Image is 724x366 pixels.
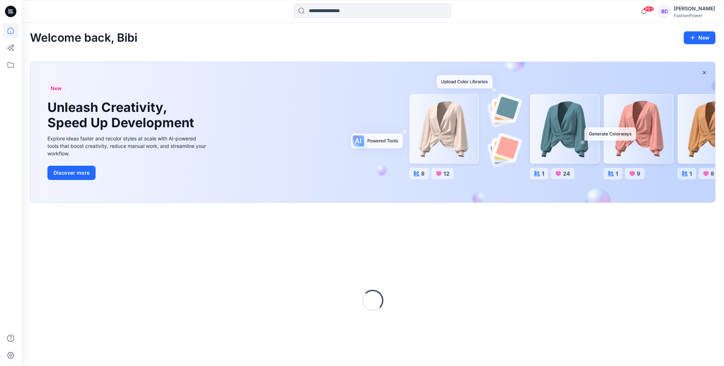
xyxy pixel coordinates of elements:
div: Explore ideas faster and recolor styles at scale with AI-powered tools that boost creativity, red... [47,135,208,157]
h2: Welcome back, Bibi [30,31,137,45]
a: Discover more [47,166,208,180]
div: BC [658,5,671,18]
button: New [684,31,715,44]
h1: Unleash Creativity, Speed Up Development [47,100,197,130]
button: Discover more [47,166,96,180]
span: 99+ [643,6,654,12]
div: [PERSON_NAME] [674,4,715,13]
span: New [51,84,62,93]
div: FashionPower [674,13,715,18]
